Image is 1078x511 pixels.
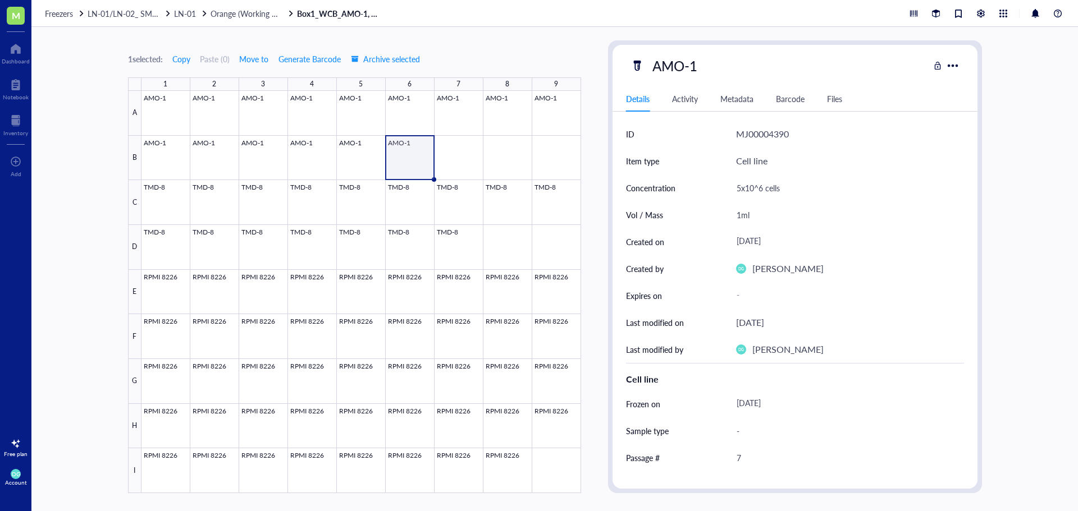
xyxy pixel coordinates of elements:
div: Activity [672,93,698,105]
div: Patient ID [626,478,661,491]
div: 1 [163,77,167,91]
div: G [128,359,141,404]
span: Archive selected [351,54,420,63]
button: Archive selected [350,50,421,68]
div: I [128,448,141,493]
div: Vol / Mass [626,209,663,221]
span: LN-01/LN-02_ SMALL/BIG STORAGE ROOM [88,8,246,19]
span: DG [738,347,743,352]
a: LN-01/LN-02_ SMALL/BIG STORAGE ROOM [88,8,172,19]
span: Orange (Working CB) [211,8,284,19]
div: - [732,473,960,496]
div: ID [626,128,634,140]
a: Freezers [45,8,85,19]
span: LN-01 [174,8,196,19]
div: 7 [456,77,460,91]
a: Notebook [3,76,29,100]
div: 5 [359,77,363,91]
div: Concentration [626,182,675,194]
div: - [732,419,960,443]
span: Generate Barcode [278,54,341,63]
div: Dashboard [2,58,30,65]
a: Inventory [3,112,28,136]
div: AMO-1 [647,54,702,77]
div: Barcode [776,93,805,105]
button: Copy [172,50,191,68]
a: LN-01Orange (Working CB) [174,8,295,19]
div: [PERSON_NAME] [752,261,824,276]
div: 5x10^6 cells [732,176,960,200]
div: Details [626,93,650,105]
div: Expires on [626,289,662,302]
span: Copy [172,54,190,63]
div: E [128,270,141,315]
div: Created on [626,236,664,248]
div: - [732,286,960,306]
div: 6 [408,77,412,91]
div: H [128,404,141,449]
a: Box1_WCB_AMO-1, TMD-8, RPMI 8226 [297,8,381,19]
div: Passage # [626,452,660,464]
div: Files [827,93,842,105]
div: Inventory [3,130,28,136]
div: Cell line [626,372,964,386]
div: Free plan [4,450,28,457]
div: Notebook [3,94,29,100]
div: Last modified on [626,316,684,329]
div: Last modified by [626,343,683,356]
span: DG [12,471,20,477]
div: Cell line [736,154,768,168]
div: Account [5,479,27,486]
div: Metadata [720,93,753,105]
div: MJ00004390 [736,127,789,141]
div: B [128,136,141,181]
div: 3 [261,77,265,91]
div: Add [11,171,21,177]
div: F [128,314,141,359]
span: Move to [239,54,268,63]
div: Frozen on [626,398,660,410]
button: Move to [239,50,269,68]
div: 9 [554,77,558,91]
div: C [128,180,141,225]
div: Created by [626,263,664,275]
div: Sample type [626,425,669,437]
div: 7 [732,446,960,469]
button: Generate Barcode [278,50,341,68]
div: [PERSON_NAME] [752,342,824,357]
div: 1ml [732,203,960,227]
div: [DATE] [736,315,764,330]
div: Item type [626,155,659,167]
div: [DATE] [732,232,960,252]
div: 2 [212,77,216,91]
div: [DATE] [732,394,960,414]
div: D [128,225,141,270]
div: 4 [310,77,314,91]
span: M [12,8,20,22]
div: 8 [505,77,509,91]
a: Dashboard [2,40,30,65]
span: DG [738,266,743,271]
div: 1 selected: [128,53,163,65]
div: A [128,91,141,136]
span: Freezers [45,8,73,19]
button: Paste (0) [200,50,230,68]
